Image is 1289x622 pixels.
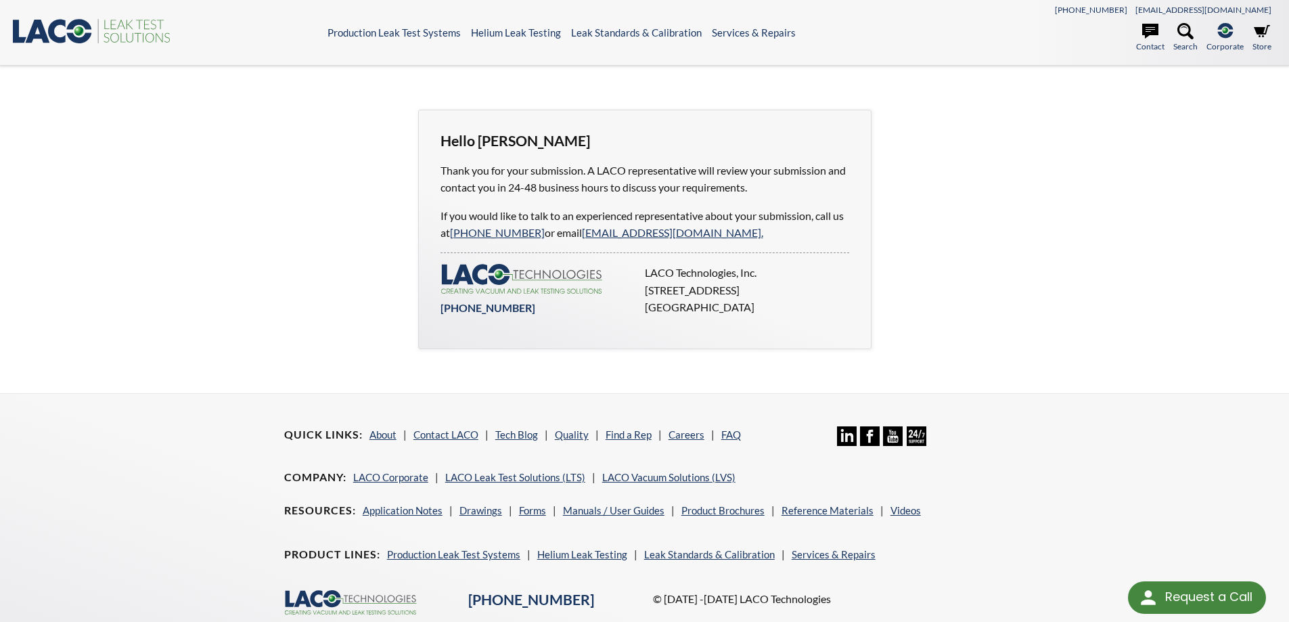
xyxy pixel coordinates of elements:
a: [PHONE_NUMBER] [450,226,545,239]
a: [EMAIL_ADDRESS][DOMAIN_NAME]. [582,226,763,239]
a: Find a Rep [606,428,652,441]
a: Careers [669,428,704,441]
a: Leak Standards & Calibration [571,26,702,39]
div: Request a Call [1165,581,1252,613]
p: If you would like to talk to an experienced representative about your submission, call us at or e... [440,207,849,242]
a: Product Brochures [681,504,765,516]
a: Forms [519,504,546,516]
a: [PHONE_NUMBER] [1055,5,1127,15]
a: Store [1252,23,1271,53]
a: Services & Repairs [712,26,796,39]
a: [EMAIL_ADDRESS][DOMAIN_NAME] [1135,5,1271,15]
h3: Hello [PERSON_NAME] [440,132,849,151]
a: Leak Standards & Calibration [644,548,775,560]
h4: Resources [284,504,356,518]
a: Application Notes [363,504,443,516]
span: Corporate [1206,40,1244,53]
a: Quality [555,428,589,441]
a: Reference Materials [782,504,874,516]
h4: Product Lines [284,548,380,562]
a: LACO Vacuum Solutions (LVS) [602,471,736,483]
a: Manuals / User Guides [563,504,664,516]
a: Videos [890,504,921,516]
p: LACO Technologies, Inc. [STREET_ADDRESS] [GEOGRAPHIC_DATA] [645,264,841,316]
a: LACO Corporate [353,471,428,483]
p: Thank you for your submission. A LACO representative will review your submission and contact you ... [440,162,849,196]
a: LACO Leak Test Solutions (LTS) [445,471,585,483]
h4: Company [284,470,346,485]
a: Contact [1136,23,1164,53]
div: Request a Call [1128,581,1266,614]
a: Services & Repairs [792,548,876,560]
a: [PHONE_NUMBER] [468,591,594,608]
img: LACO-technologies-logo-332f5733453eebdf26714ea7d5b5907d645232d7be7781e896b464cb214de0d9.svg [440,264,603,294]
p: © [DATE] -[DATE] LACO Technologies [653,590,1005,608]
a: [PHONE_NUMBER] [440,301,535,314]
img: 24/7 Support Icon [907,426,926,446]
a: Production Leak Test Systems [387,548,520,560]
a: Helium Leak Testing [537,548,627,560]
a: 24/7 Support [907,436,926,448]
a: Contact LACO [413,428,478,441]
a: Tech Blog [495,428,538,441]
a: Drawings [459,504,502,516]
a: FAQ [721,428,741,441]
a: Production Leak Test Systems [327,26,461,39]
a: Search [1173,23,1198,53]
h4: Quick Links [284,428,363,442]
img: round button [1137,587,1159,608]
a: About [369,428,397,441]
a: Helium Leak Testing [471,26,561,39]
